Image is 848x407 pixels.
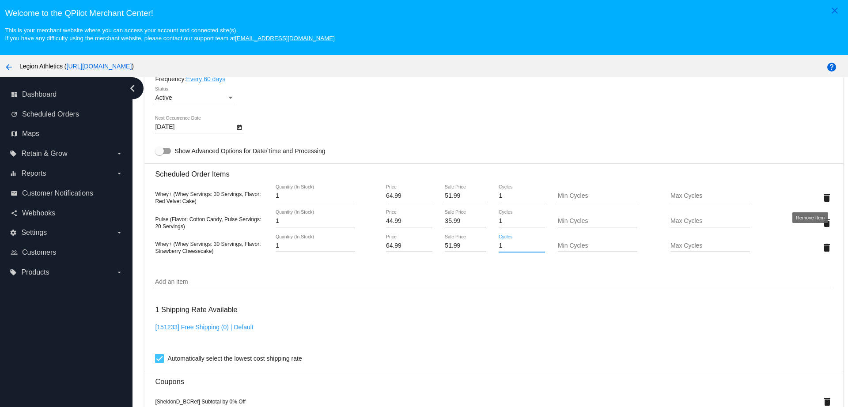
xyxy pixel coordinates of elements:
[445,218,486,225] input: Sale Price
[155,94,235,102] mat-select: Status
[5,27,334,41] small: This is your merchant website where you can access your account and connected site(s). If you hav...
[155,279,832,286] input: Add an item
[11,111,18,118] i: update
[155,300,237,319] h3: 1 Shipping Rate Available
[11,91,18,98] i: dashboard
[11,186,123,200] a: email Customer Notifications
[21,268,49,276] span: Products
[4,62,14,72] mat-icon: arrow_back
[10,170,17,177] i: equalizer
[10,269,17,276] i: local_offer
[155,94,172,101] span: Active
[386,192,432,200] input: Price
[155,371,832,386] h3: Coupons
[125,81,140,95] i: chevron_left
[822,396,833,407] mat-icon: delete
[155,124,235,131] input: Next Occurrence Date
[276,242,355,249] input: Quantity (In Stock)
[116,229,123,236] i: arrow_drop_down
[558,242,637,249] input: Min Cycles
[11,127,123,141] a: map Maps
[11,210,18,217] i: share
[67,63,132,70] a: [URL][DOMAIN_NAME]
[235,122,244,132] button: Open calendar
[499,242,545,249] input: Cycles
[445,242,486,249] input: Sale Price
[821,242,832,253] mat-icon: delete
[10,150,17,157] i: local_offer
[670,242,750,249] input: Max Cycles
[11,206,123,220] a: share Webhooks
[116,170,123,177] i: arrow_drop_down
[155,216,261,230] span: Pulse (Flavor: Cotton Candy, Pulse Servings: 20 Servings)
[21,170,46,177] span: Reports
[5,8,843,18] h3: Welcome to the QPilot Merchant Center!
[155,163,832,178] h3: Scheduled Order Items
[167,353,302,364] span: Automatically select the lowest cost shipping rate
[22,209,55,217] span: Webhooks
[386,242,432,249] input: Price
[22,90,57,98] span: Dashboard
[19,63,134,70] span: Legion Athletics ( )
[155,241,261,254] span: Whey+ (Whey Servings: 30 Servings, Flavor: Strawberry Cheesecake)
[670,218,750,225] input: Max Cycles
[11,87,123,102] a: dashboard Dashboard
[155,75,832,83] div: Frequency:
[821,218,832,228] mat-icon: delete
[11,249,18,256] i: people_outline
[829,5,840,16] mat-icon: close
[10,229,17,236] i: settings
[11,130,18,137] i: map
[155,399,246,405] span: [SheldonD_BCRef] Subtotal by 0% Off
[235,35,335,41] a: [EMAIL_ADDRESS][DOMAIN_NAME]
[276,192,355,200] input: Quantity (In Stock)
[499,218,545,225] input: Cycles
[386,218,432,225] input: Price
[276,218,355,225] input: Quantity (In Stock)
[155,191,261,204] span: Whey+ (Whey Servings: 30 Servings, Flavor: Red Velvet Cake)
[21,229,47,237] span: Settings
[11,245,123,260] a: people_outline Customers
[22,189,93,197] span: Customer Notifications
[155,324,253,331] a: [151233] Free Shipping (0) | Default
[186,75,225,83] a: Every 60 days
[22,130,39,138] span: Maps
[445,192,486,200] input: Sale Price
[670,192,750,200] input: Max Cycles
[116,269,123,276] i: arrow_drop_down
[22,110,79,118] span: Scheduled Orders
[116,150,123,157] i: arrow_drop_down
[499,192,545,200] input: Cycles
[21,150,67,158] span: Retain & Grow
[174,147,325,155] span: Show Advanced Options for Date/Time and Processing
[11,107,123,121] a: update Scheduled Orders
[558,218,637,225] input: Min Cycles
[558,192,637,200] input: Min Cycles
[11,190,18,197] i: email
[22,249,56,256] span: Customers
[821,192,832,203] mat-icon: delete
[826,62,837,72] mat-icon: help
